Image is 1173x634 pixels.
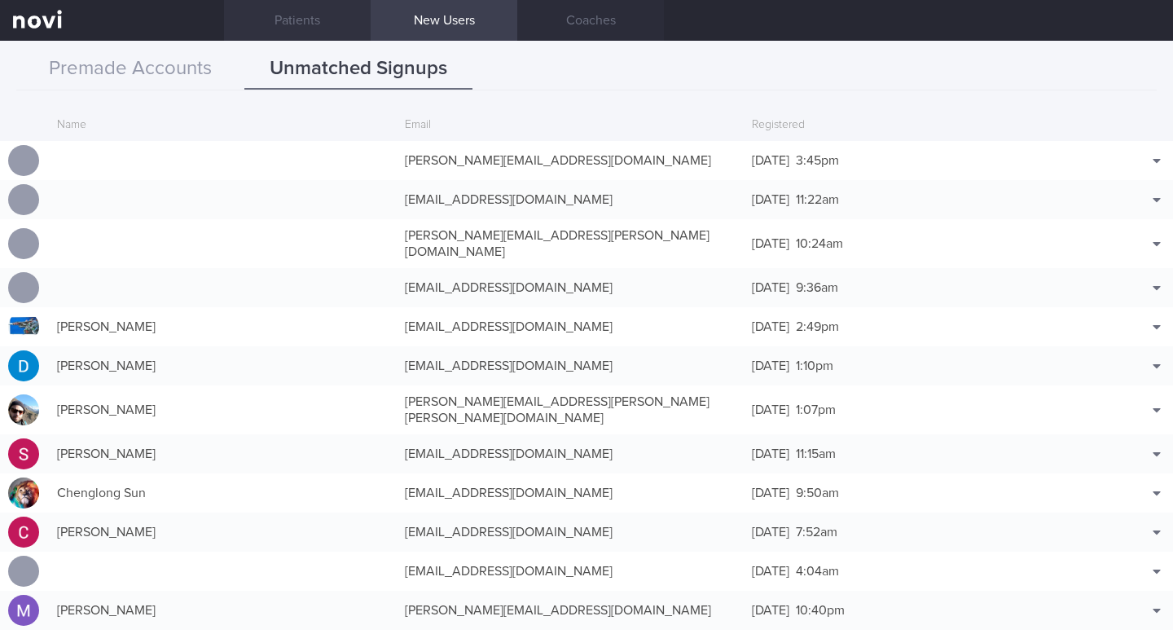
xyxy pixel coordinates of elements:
div: Name [49,110,397,141]
div: [EMAIL_ADDRESS][DOMAIN_NAME] [397,516,745,548]
span: [DATE] [752,565,789,578]
div: [EMAIL_ADDRESS][DOMAIN_NAME] [397,477,745,509]
div: [PERSON_NAME][EMAIL_ADDRESS][DOMAIN_NAME] [397,594,745,627]
div: [PERSON_NAME] [49,516,397,548]
div: [EMAIL_ADDRESS][DOMAIN_NAME] [397,555,745,588]
span: [DATE] [752,604,789,617]
div: [PERSON_NAME][EMAIL_ADDRESS][PERSON_NAME][DOMAIN_NAME] [397,219,745,268]
span: 10:40pm [796,604,845,617]
button: Unmatched Signups [244,49,472,90]
span: 3:45pm [796,154,839,167]
div: [PERSON_NAME] [49,310,397,343]
span: 2:49pm [796,320,839,333]
div: [EMAIL_ADDRESS][DOMAIN_NAME] [397,350,745,382]
span: [DATE] [752,281,789,294]
span: [DATE] [752,447,789,460]
span: 4:04am [796,565,839,578]
div: [EMAIL_ADDRESS][DOMAIN_NAME] [397,438,745,470]
div: [EMAIL_ADDRESS][DOMAIN_NAME] [397,271,745,304]
span: 1:07pm [796,403,836,416]
div: [PERSON_NAME] [49,350,397,382]
span: 7:52am [796,526,837,539]
div: [PERSON_NAME] [49,394,397,426]
div: Registered [744,110,1092,141]
span: [DATE] [752,320,789,333]
span: 9:50am [796,487,839,500]
div: [PERSON_NAME] [49,438,397,470]
span: [DATE] [752,154,789,167]
div: Chenglong Sun [49,477,397,509]
span: [DATE] [752,403,789,416]
span: 11:22am [796,193,839,206]
div: [PERSON_NAME][EMAIL_ADDRESS][DOMAIN_NAME] [397,144,745,177]
div: [EMAIL_ADDRESS][DOMAIN_NAME] [397,310,745,343]
div: Email [397,110,745,141]
span: 11:15am [796,447,836,460]
span: [DATE] [752,487,789,500]
span: [DATE] [752,193,789,206]
span: 1:10pm [796,359,833,372]
div: [EMAIL_ADDRESS][DOMAIN_NAME] [397,183,745,216]
button: Premade Accounts [16,49,244,90]
span: [DATE] [752,237,789,250]
div: [PERSON_NAME] [49,594,397,627]
span: 10:24am [796,237,843,250]
span: [DATE] [752,359,789,372]
div: [PERSON_NAME][EMAIL_ADDRESS][PERSON_NAME][PERSON_NAME][DOMAIN_NAME] [397,385,745,434]
span: 9:36am [796,281,838,294]
span: [DATE] [752,526,789,539]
